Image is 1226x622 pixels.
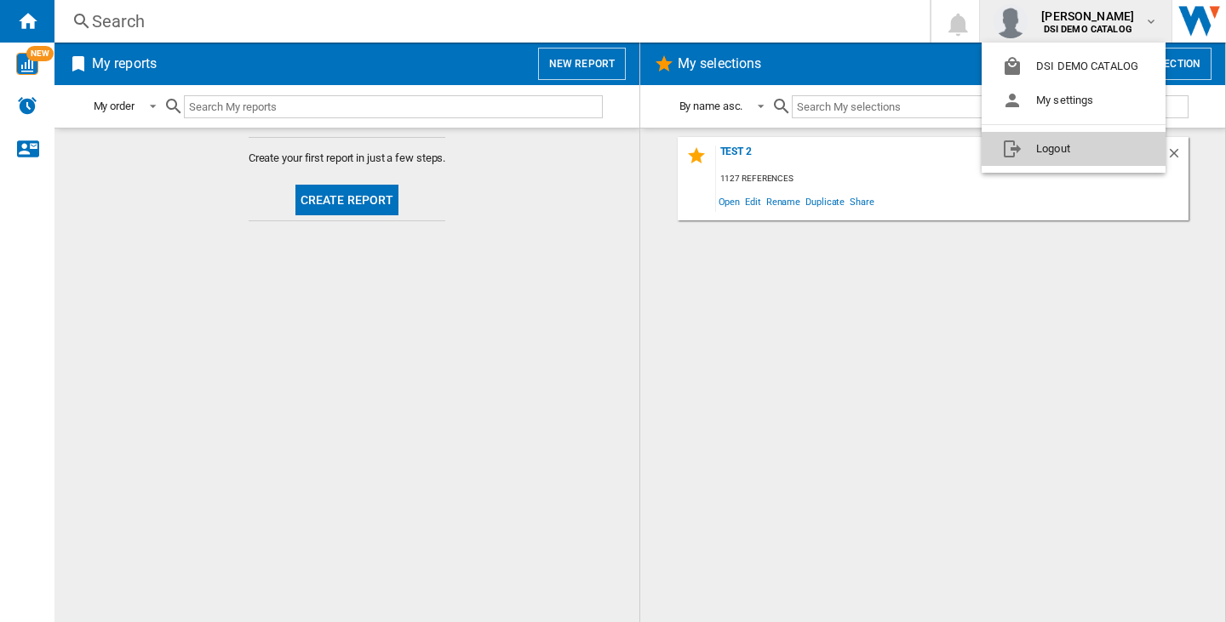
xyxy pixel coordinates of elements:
[982,49,1166,83] button: DSI DEMO CATALOG
[982,132,1166,166] button: Logout
[982,83,1166,117] button: My settings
